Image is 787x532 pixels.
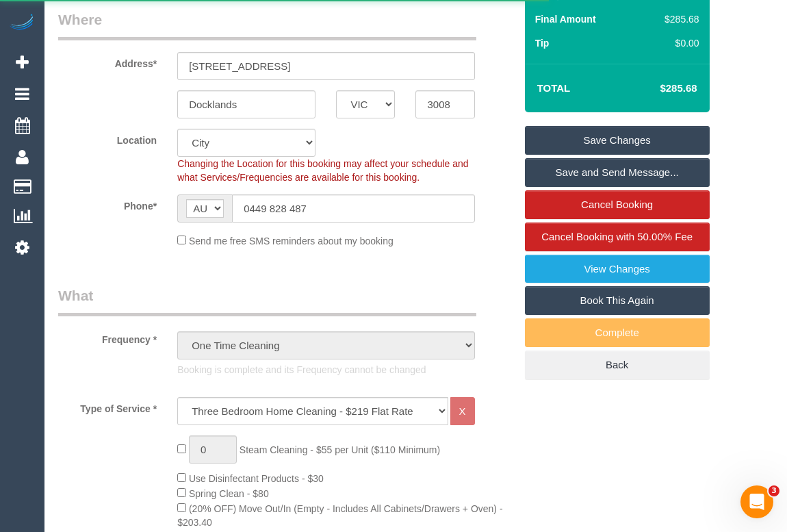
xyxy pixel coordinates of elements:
legend: Where [58,10,476,40]
a: Save and Send Message... [525,158,710,187]
div: $0.00 [659,36,699,50]
span: Send me free SMS reminders about my booking [189,236,393,246]
span: 3 [769,485,779,496]
label: Tip [535,36,550,50]
p: Booking is complete and its Frequency cannot be changed [177,363,474,377]
iframe: Intercom live chat [740,485,773,518]
div: $285.68 [659,12,699,26]
label: Type of Service * [48,397,167,416]
img: Automaid Logo [8,14,36,33]
label: Phone* [48,194,167,213]
strong: Total [537,82,571,94]
span: Cancel Booking with 50.00% Fee [541,231,693,242]
label: Location [48,129,167,147]
a: Book This Again [525,286,710,315]
input: Post Code* [415,90,474,118]
label: Address* [48,52,167,71]
legend: What [58,286,476,316]
label: Frequency * [48,328,167,346]
span: (20% OFF) Move Out/In (Empty - Includes All Cabinets/Drawers + Oven) - $203.40 [177,503,502,528]
a: Cancel Booking with 50.00% Fee [525,223,710,251]
span: Changing the Location for this booking may affect your schedule and what Services/Frequencies are... [177,158,468,183]
a: Cancel Booking [525,190,710,219]
a: Save Changes [525,126,710,155]
span: Use Disinfectant Products - $30 [189,473,324,484]
span: Spring Clean - $80 [189,488,269,499]
input: Phone* [232,194,474,223]
label: Final Amount [535,12,596,26]
a: View Changes [525,255,710,283]
span: Steam Cleaning - $55 per Unit ($110 Minimum) [240,444,440,455]
h4: $285.68 [619,83,697,94]
a: Back [525,351,710,379]
input: Suburb* [177,90,315,118]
